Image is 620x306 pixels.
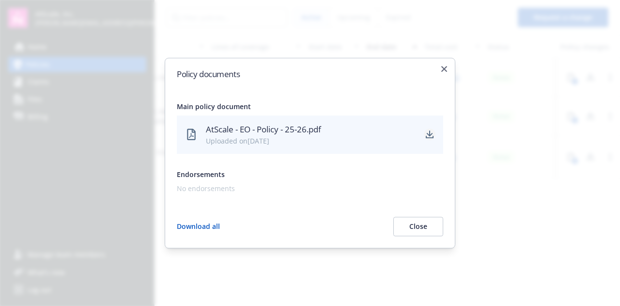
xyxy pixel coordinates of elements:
[206,136,416,146] div: Uploaded on [DATE]
[177,169,443,179] div: Endorsements
[177,101,443,112] div: Main policy document
[177,70,443,78] h2: Policy documents
[206,123,416,136] div: AtScale - EO - Policy - 25-26.pdf
[424,129,435,141] a: download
